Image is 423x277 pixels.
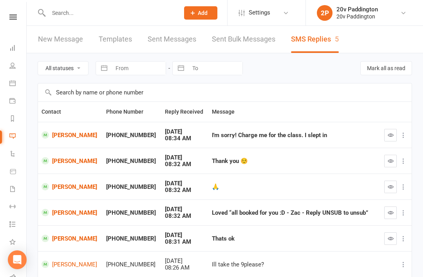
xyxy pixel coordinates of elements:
th: Contact [38,102,103,122]
div: 🙏 [212,184,376,190]
input: Search... [46,7,174,18]
div: 20v Paddington [336,13,378,20]
span: Add [198,10,208,16]
div: [PHONE_NUMBER] [106,158,158,165]
a: SMS Replies5 [291,26,339,53]
button: Add [184,6,217,20]
th: Message [208,102,380,122]
a: [PERSON_NAME] [42,235,99,242]
div: [PHONE_NUMBER] [106,184,158,190]
button: Mark all as read [360,61,412,75]
div: [DATE] [165,258,205,264]
a: New Message [38,26,83,53]
a: [PERSON_NAME] [42,261,99,268]
div: [DATE] [165,154,205,161]
th: Reply Received [161,102,208,122]
a: Payments [9,93,27,110]
div: [PHONE_NUMBER] [106,261,158,268]
div: [DATE] [165,206,205,213]
div: [PHONE_NUMBER] [106,132,158,139]
a: [PERSON_NAME] [42,157,99,165]
a: Templates [99,26,132,53]
a: Product Sales [9,163,27,181]
a: People [9,58,27,75]
div: 08:32 AM [165,161,205,168]
div: 08:34 AM [165,135,205,142]
div: [PHONE_NUMBER] [106,235,158,242]
a: Sent Bulk Messages [212,26,275,53]
div: Open Intercom Messenger [8,250,27,269]
input: To [188,62,242,75]
a: [PERSON_NAME] [42,209,99,216]
div: 08:26 AM [165,264,205,271]
a: What's New [9,234,27,252]
div: I'm sorry! Charge me for the class. I slept in [212,132,376,139]
a: Calendar [9,75,27,93]
span: Settings [249,4,270,22]
div: Thats ok [212,235,376,242]
a: Reports [9,110,27,128]
div: Thank you ☺️ [212,158,376,165]
input: Search by name or phone number [38,83,412,101]
div: Loved “all booked for you :D - Zac - Reply UNSUB to unsub” [212,210,376,216]
div: 08:32 AM [165,187,205,194]
th: Phone Number [103,102,161,122]
div: 20v Paddington [336,6,378,13]
a: [PERSON_NAME] [42,183,99,190]
a: [PERSON_NAME] [42,131,99,139]
div: [PHONE_NUMBER] [106,210,158,216]
div: 08:32 AM [165,213,205,219]
a: Dashboard [9,40,27,58]
div: [DATE] [165,129,205,135]
a: Sent Messages [148,26,196,53]
div: 5 [335,35,339,43]
div: 2P [317,5,333,21]
div: [DATE] [165,180,205,187]
div: [DATE] [165,232,205,239]
div: 08:31 AM [165,239,205,245]
input: From [111,62,166,75]
div: Ill take the 9please? [212,261,376,268]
